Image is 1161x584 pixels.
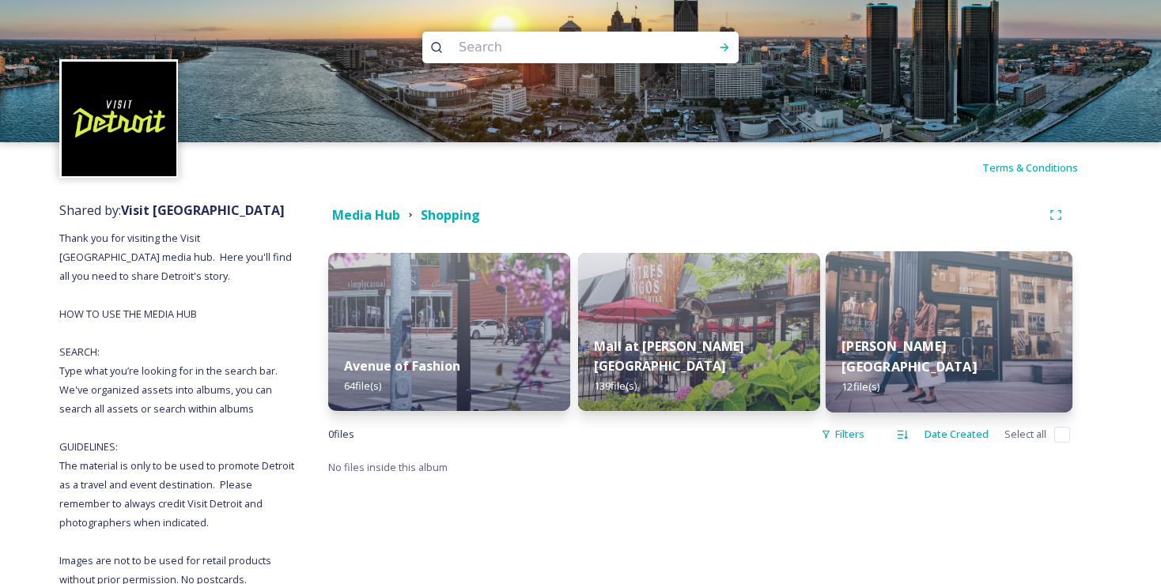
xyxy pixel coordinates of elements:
[982,160,1078,175] span: Terms & Conditions
[451,30,667,65] input: Search
[1004,427,1046,442] span: Select all
[841,379,879,394] span: 12 file(s)
[421,206,480,224] strong: Shopping
[578,253,820,411] img: ab957090c6cf42bb0b1154486c03bdba34073d0706bc4ccfbdb8f09fb4f4f96c.jpg
[59,202,285,219] span: Shared by:
[813,419,872,450] div: Filters
[594,337,744,375] strong: Mall at [PERSON_NAME][GEOGRAPHIC_DATA]
[344,357,460,375] strong: Avenue of Fashion
[121,202,285,219] strong: Visit [GEOGRAPHIC_DATA]
[328,460,448,474] span: No files inside this album
[332,206,400,224] strong: Media Hub
[826,251,1072,413] img: 343e254a-d4b4-4e9a-b895-663f64a324af.jpg
[328,427,354,442] span: 0 file s
[328,253,570,411] img: 538b54109129ee95e39123afb5059752db2a738540908c216304b4936a76cc0f.jpg
[841,337,976,375] strong: [PERSON_NAME][GEOGRAPHIC_DATA]
[344,379,381,393] span: 64 file(s)
[62,62,176,176] img: VISIT%20DETROIT%20LOGO%20-%20BLACK%20BACKGROUND.png
[594,379,637,393] span: 139 file(s)
[982,158,1102,177] a: Terms & Conditions
[917,419,996,450] div: Date Created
